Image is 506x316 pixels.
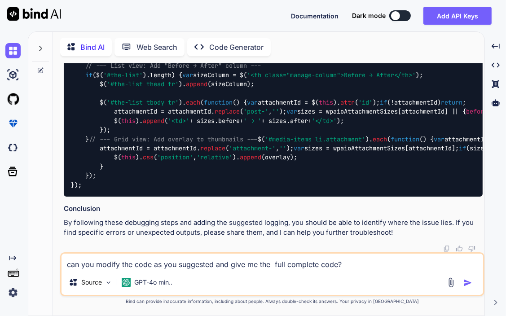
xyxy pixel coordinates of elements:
[62,254,483,270] textarea: can you modify the code as you suggested and give me the full complete code?
[5,140,21,155] img: darkCloudIdeIcon
[319,98,333,106] span: this
[240,154,261,162] span: append
[291,11,339,21] button: Documentation
[186,98,200,106] span: each
[218,117,240,125] span: before
[64,204,483,214] h3: Conclusion
[5,67,21,83] img: ai-studio
[380,98,387,106] span: if
[247,98,258,106] span: var
[463,278,472,287] img: icon
[134,278,172,287] p: GPT-4o min..
[291,12,339,20] span: Documentation
[358,98,373,106] span: 'id'
[143,154,154,162] span: css
[434,135,444,143] span: var
[247,71,416,79] span: '<th class="manage-column">Before → After</th>'
[279,144,286,152] span: ''
[89,135,258,143] span: // --- Grid view: Add overlay to thumbnails ---
[103,71,143,79] span: '#the-list'
[443,245,450,252] img: copy
[312,117,337,125] span: '</td>'
[229,144,276,152] span: 'attachment-'
[423,7,492,25] button: Add API Keys
[456,245,463,252] img: like
[215,108,240,116] span: replace
[186,80,207,88] span: append
[121,117,136,125] span: this
[5,116,21,131] img: premium
[243,117,261,125] span: ' → '
[182,71,193,79] span: var
[391,135,419,143] span: function
[441,98,462,106] span: return
[373,135,387,143] span: each
[466,108,488,116] span: before
[85,71,92,79] span: if
[121,154,136,162] span: this
[80,42,105,53] p: Bind AI
[243,108,268,116] span: 'post-'
[290,117,308,125] span: after
[64,218,483,238] p: By following these debugging steps and adding the suggested logging, you should be able to identi...
[204,98,233,106] span: function
[107,80,179,88] span: '#the-list thead tr'
[468,245,475,252] img: dislike
[294,144,304,152] span: var
[85,62,261,70] span: // --- List view: Add "Before → After" column ---
[209,42,264,53] p: Code Generator
[352,11,386,20] span: Dark mode
[340,98,355,106] span: attr
[105,279,112,286] img: Pick Models
[272,108,279,116] span: ''
[122,278,131,287] img: GPT-4o mini
[5,285,21,300] img: settings
[81,278,102,287] p: Source
[107,98,179,106] span: '#the-list tbody tr'
[459,144,466,152] span: if
[286,108,297,116] span: var
[7,7,61,21] img: Bind AI
[168,117,189,125] span: '<td>'
[197,154,233,162] span: 'relative'
[5,92,21,107] img: githubLight
[136,42,177,53] p: Web Search
[143,117,164,125] span: append
[157,154,193,162] span: 'position'
[265,135,365,143] span: '#media-items li.attachment'
[200,144,225,152] span: replace
[446,277,456,288] img: attachment
[5,43,21,58] img: chat
[150,71,172,79] span: length
[60,298,484,305] p: Bind can provide inaccurate information, including about people. Always double-check its answers....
